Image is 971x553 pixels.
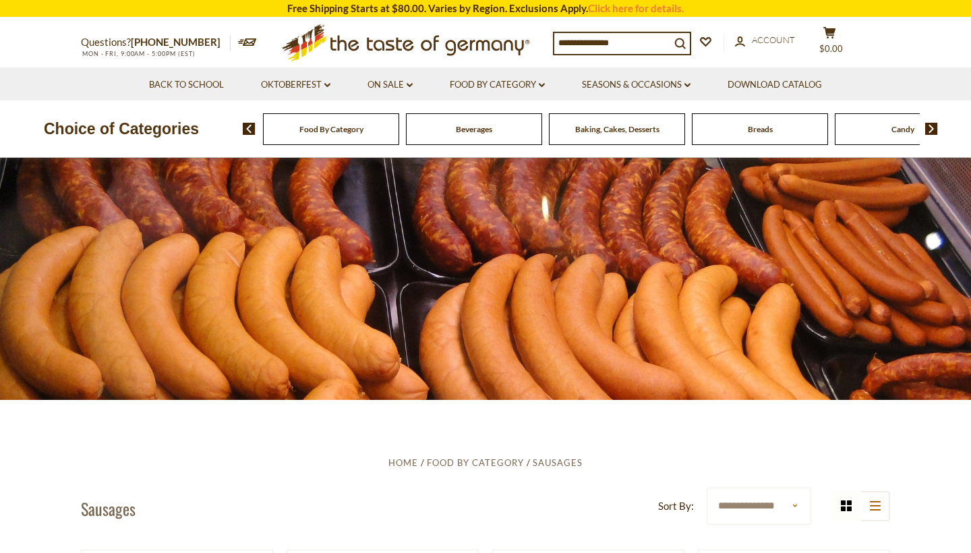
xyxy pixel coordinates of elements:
span: MON - FRI, 9:00AM - 5:00PM (EST) [81,50,196,57]
img: previous arrow [243,123,256,135]
a: Food By Category [450,78,545,92]
a: Oktoberfest [261,78,330,92]
a: Food By Category [299,124,363,134]
h1: Sausages [81,498,136,519]
a: Account [735,33,795,48]
a: Beverages [456,124,492,134]
img: next arrow [925,123,938,135]
a: Candy [891,124,914,134]
a: Breads [748,124,773,134]
a: Seasons & Occasions [582,78,690,92]
a: [PHONE_NUMBER] [131,36,220,48]
p: Questions? [81,34,231,51]
span: $0.00 [819,43,843,54]
a: Baking, Cakes, Desserts [575,124,659,134]
label: Sort By: [658,498,694,515]
span: Account [752,34,795,45]
button: $0.00 [809,26,850,60]
a: Food By Category [427,457,524,468]
a: Download Catalog [728,78,822,92]
a: On Sale [367,78,413,92]
a: Home [388,457,418,468]
a: Click here for details. [588,2,684,14]
a: Sausages [533,457,583,468]
a: Back to School [149,78,224,92]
